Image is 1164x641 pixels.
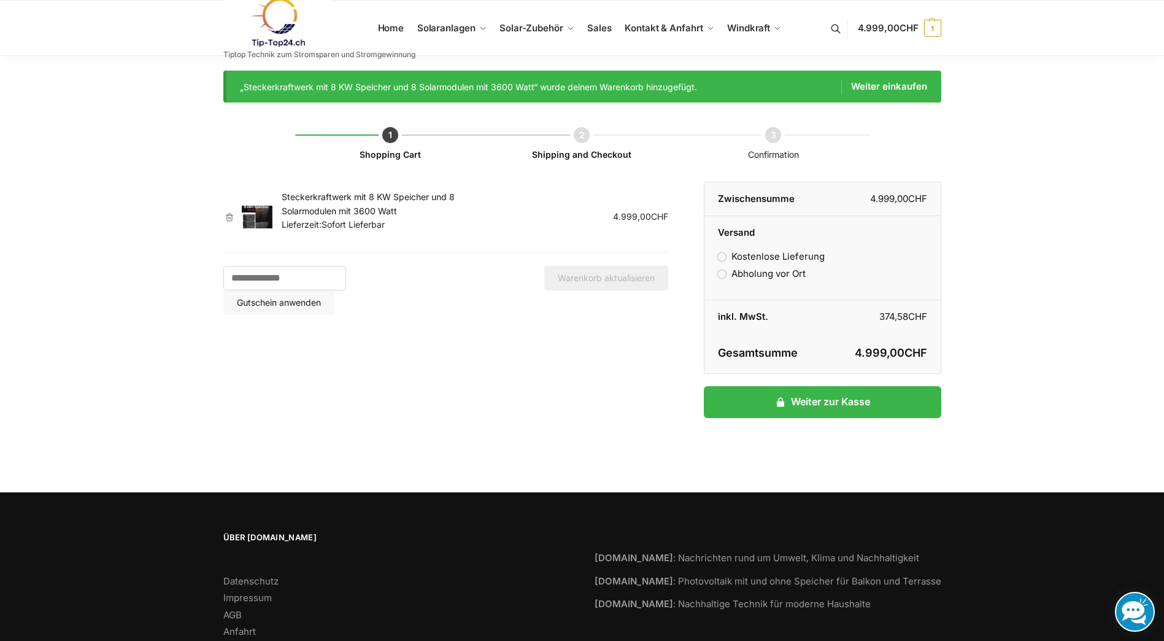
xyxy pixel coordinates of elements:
a: AGB [223,609,242,621]
span: Über [DOMAIN_NAME] [223,532,570,544]
a: Datenschutz [223,575,279,587]
a: Weiter zur Kasse [704,386,941,418]
span: Confirmation [748,149,799,160]
p: Tiptop Technik zum Stromsparen und Stromgewinnung [223,51,415,58]
a: Impressum [223,592,272,604]
strong: [DOMAIN_NAME] [595,552,673,564]
a: Shopping Cart [360,149,421,160]
span: CHF [908,193,927,204]
th: Versand [704,216,940,240]
span: Windkraft [727,22,770,34]
bdi: 4.999,00 [870,193,927,204]
button: Gutschein anwenden [223,290,334,315]
th: Gesamtsumme [704,333,822,374]
span: Lieferzeit: [282,219,385,230]
span: CHF [900,22,919,34]
a: Solar-Zubehör [495,1,579,56]
span: CHF [904,346,927,359]
span: Sales [587,22,612,34]
span: CHF [908,311,927,322]
a: Shipping and Checkout [532,149,631,160]
a: Weiter einkaufen [841,79,927,94]
a: Windkraft [722,1,787,56]
a: Steckerkraftwerk mit 8 KW Speicher und 8 Solarmodulen mit 3600 Watt aus dem Warenkorb entfernen [223,213,236,222]
span: Solaranlagen [417,22,476,34]
label: Abholung vor Ort [718,268,805,279]
th: inkl. MwSt. [704,300,822,333]
span: CHF [651,211,668,222]
bdi: 374,58 [879,311,927,322]
strong: [DOMAIN_NAME] [595,575,673,587]
div: „Steckerkraftwerk mit 8 KW Speicher und 8 Solarmodulen mit 3600 Watt“ wurde deinem Warenkorb hinz... [240,79,927,94]
a: Steckerkraftwerk mit 8 KW Speicher und 8 Solarmodulen mit 3600 Watt [282,192,455,216]
span: Sofort Lieferbar [322,219,385,230]
a: Sales [582,1,617,56]
label: Kostenlose Lieferung [718,251,824,262]
a: Anfahrt [223,626,256,637]
img: Warenkorb 1 [242,206,272,229]
a: [DOMAIN_NAME]: Nachhaltige Technik für moderne Haushalte [595,598,871,610]
bdi: 4.999,00 [855,346,927,359]
strong: [DOMAIN_NAME] [595,598,673,610]
a: 4.999,00CHF 1 [858,10,941,47]
a: [DOMAIN_NAME]: Nachrichten rund um Umwelt, Klima und Nachhaltigkeit [595,552,919,564]
bdi: 4.999,00 [613,211,668,222]
a: Solaranlagen [412,1,491,56]
th: Zwischensumme [704,182,822,216]
a: Kontakt & Anfahrt [620,1,719,56]
button: Warenkorb aktualisieren [544,266,668,290]
span: Solar-Zubehör [499,22,563,34]
span: 4.999,00 [858,22,919,34]
span: 1 [924,20,941,37]
span: Kontakt & Anfahrt [625,22,703,34]
a: [DOMAIN_NAME]: Photovoltaik mit und ohne Speicher für Balkon und Terrasse [595,575,941,587]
